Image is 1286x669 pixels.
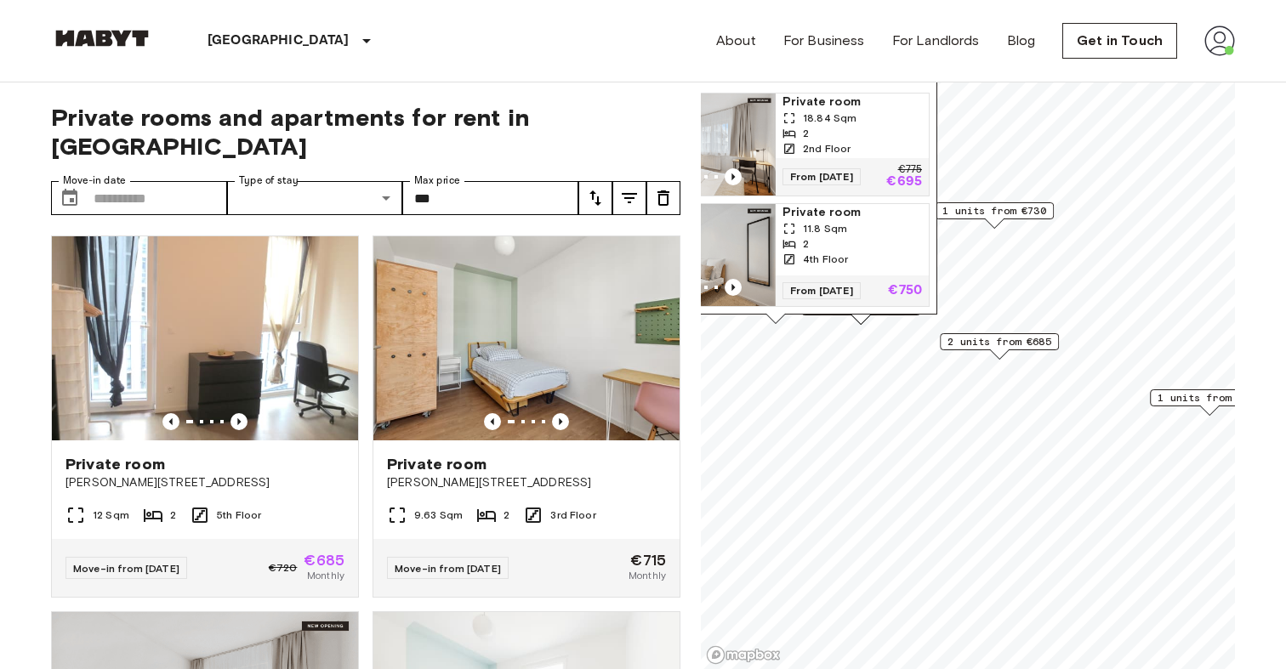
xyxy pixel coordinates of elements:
span: [PERSON_NAME][STREET_ADDRESS] [65,474,344,491]
span: 2 [803,236,809,252]
span: Private room [782,204,922,221]
a: For Landlords [892,31,980,51]
img: avatar [1204,26,1235,56]
button: Choose date [53,181,87,215]
span: From [DATE] [782,282,861,299]
span: 2nd Floor [803,141,851,156]
p: €750 [888,284,922,298]
img: Marketing picture of unit DE-01-302-013-01 [52,236,358,440]
a: Marketing picture of unit DE-01-477-029-01Previous imagePrevious imagePrivate room11.8 Sqm24th Fl... [622,203,930,307]
p: €775 [898,165,922,175]
a: Marketing picture of unit DE-01-302-013-01Previous imagePrevious imagePrivate room[PERSON_NAME][S... [51,235,359,598]
span: 2 [803,126,809,141]
div: Map marker [940,333,1059,360]
a: About [716,31,756,51]
span: From [DATE] [782,168,861,185]
span: €685 [304,553,344,568]
a: Marketing picture of unit DE-01-09-052-02QPrevious imagePrevious imagePrivate room[PERSON_NAME][S... [373,235,680,598]
span: 4th Floor [803,252,848,267]
span: 11.8 Sqm [803,221,847,236]
span: 1 units from €730 [942,203,1046,218]
img: Marketing picture of unit DE-01-09-052-02Q [373,236,680,440]
span: Monthly [307,568,344,583]
div: Map marker [614,15,937,324]
span: 2 units from €685 [947,334,1051,349]
span: Private room [387,454,487,474]
span: 1 units from €750 [1158,390,1261,405]
label: Type of stay [239,173,299,188]
button: Previous image [230,413,248,430]
p: [GEOGRAPHIC_DATA] [208,31,350,51]
span: 2 [504,507,509,523]
span: 3rd Floor [550,507,595,523]
button: tune [646,181,680,215]
a: Mapbox logo [706,645,781,665]
span: Move-in from [DATE] [395,562,501,575]
button: tune [612,181,646,215]
a: For Business [783,31,865,51]
button: Previous image [725,168,742,185]
span: [PERSON_NAME][STREET_ADDRESS] [387,474,666,491]
button: tune [578,181,612,215]
div: Map marker [935,202,1054,229]
a: Get in Touch [1062,23,1177,59]
a: Marketing picture of unit DE-01-477-006-01Previous imagePrevious imagePrivate room18.84 Sqm22nd F... [622,93,930,196]
span: Private room [782,94,922,111]
div: Map marker [1150,389,1269,416]
a: Blog [1007,31,1036,51]
button: Previous image [162,413,179,430]
button: Previous image [484,413,501,430]
p: €695 [886,175,922,189]
span: Private room [65,454,165,474]
img: Habyt [51,30,153,47]
span: €715 [630,553,666,568]
span: 18.84 Sqm [803,111,856,126]
button: Previous image [725,279,742,296]
label: Max price [414,173,460,188]
span: Monthly [629,568,666,583]
span: 9.63 Sqm [414,507,463,523]
span: €720 [269,560,298,575]
span: 12 Sqm [93,507,129,523]
span: 5th Floor [217,507,261,523]
span: Move-in from [DATE] [73,562,179,575]
span: 2 [170,507,176,523]
span: Private rooms and apartments for rent in [GEOGRAPHIC_DATA] [51,103,680,161]
label: Move-in date [63,173,126,188]
button: Previous image [552,413,569,430]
